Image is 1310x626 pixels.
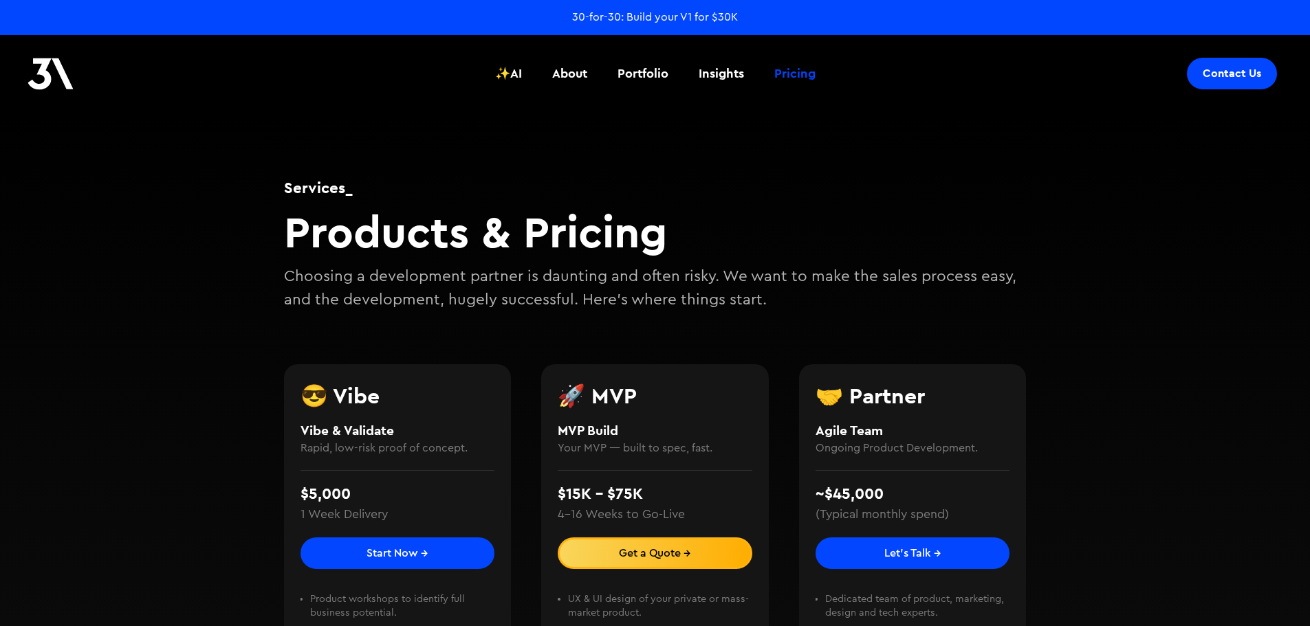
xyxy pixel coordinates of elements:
[301,482,351,506] div: $5,000
[558,506,685,524] div: 4–16 Weeks to Go-Live
[301,537,495,569] a: Start Now →
[774,65,816,82] div: Pricing
[558,484,643,503] strong: $15K - $75K
[690,48,752,99] a: Insights
[558,440,752,456] h4: Your MVP — built to spec, fast.
[699,65,744,82] div: Insights
[1187,58,1277,89] a: Contact Us
[1203,67,1261,80] div: Contact Us
[284,177,1027,199] h1: Services_
[816,482,884,506] div: ~$45,000
[558,537,752,569] a: Get a Quote →
[609,48,677,99] a: Portfolio
[487,48,530,99] a: ✨AI
[552,65,587,82] div: About
[816,440,1010,456] h4: Ongoing Product Development.
[301,506,388,524] div: 1 Week Delivery
[816,385,1010,407] h3: 🤝 Partner
[284,265,1027,311] p: Choosing a development partner is daunting and often risky. We want to make the sales process eas...
[284,205,1027,258] h2: Products & Pricing
[544,48,596,99] a: About
[301,421,495,440] h4: Vibe & Validate
[816,506,949,524] div: (Typical monthly spend)
[558,385,752,407] h3: 🚀 MVP
[495,65,522,82] div: ✨AI
[572,10,738,25] a: 30-for-30: Build your V1 for $30K
[766,48,824,99] a: Pricing
[618,65,668,82] div: Portfolio
[816,421,1010,440] h4: Agile Team
[301,385,495,407] h3: 😎 Vibe
[558,421,752,440] h4: MVP Build
[301,440,495,456] h4: Rapid, low-risk proof of concept.
[816,537,1010,569] a: Let's Talk →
